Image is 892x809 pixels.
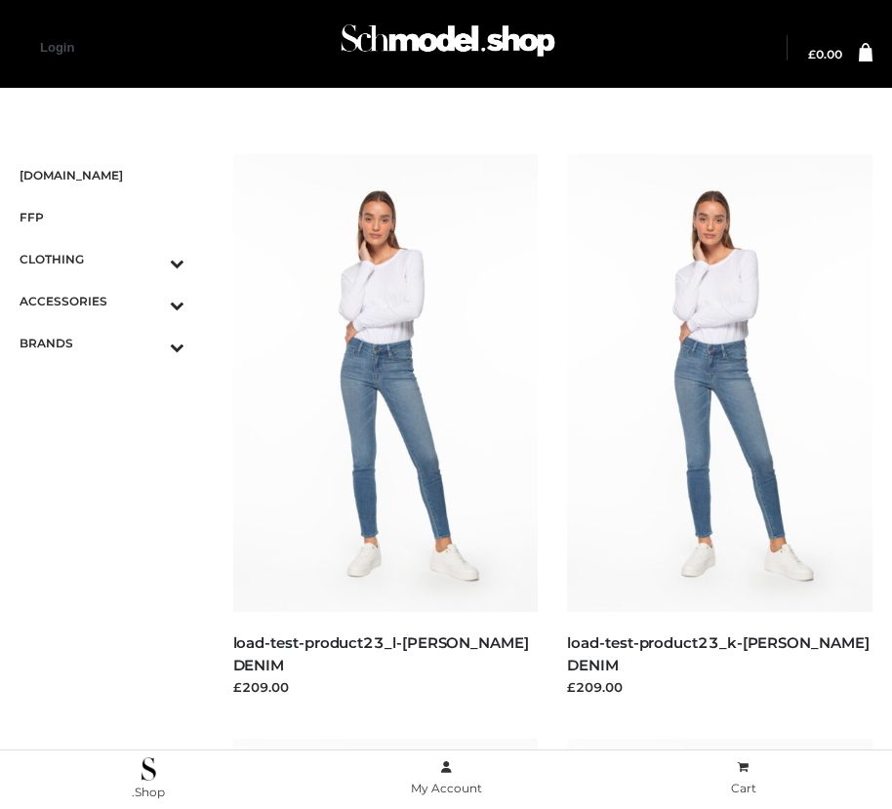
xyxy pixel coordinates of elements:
span: ACCESSORIES [20,290,184,312]
button: Toggle Submenu [116,238,184,280]
span: .Shop [132,785,165,799]
button: Toggle Submenu [116,280,184,322]
div: £209.00 [567,677,872,697]
a: FFP [20,196,184,238]
span: £ [808,47,816,61]
a: £0.00 [808,49,842,61]
a: My Account [298,756,595,800]
a: [DOMAIN_NAME] [20,154,184,196]
span: Cart [731,781,756,795]
a: Cart [594,756,892,800]
span: BRANDS [20,332,184,354]
a: Schmodel Admin 964 [332,17,560,80]
a: load-test-product23_l-[PERSON_NAME] DENIM [233,633,529,674]
a: BRANDSToggle Submenu [20,322,184,364]
a: load-test-product23_k-[PERSON_NAME] DENIM [567,633,869,674]
span: My Account [411,781,482,795]
a: CLOTHINGToggle Submenu [20,238,184,280]
img: .Shop [142,757,156,781]
span: CLOTHING [20,248,184,270]
div: £209.00 [233,677,539,697]
img: Schmodel Admin 964 [336,11,560,80]
a: ACCESSORIESToggle Submenu [20,280,184,322]
span: FFP [20,206,184,228]
span: [DOMAIN_NAME] [20,164,184,186]
a: Login [40,40,74,55]
bdi: 0.00 [808,47,842,61]
button: Toggle Submenu [116,322,184,364]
